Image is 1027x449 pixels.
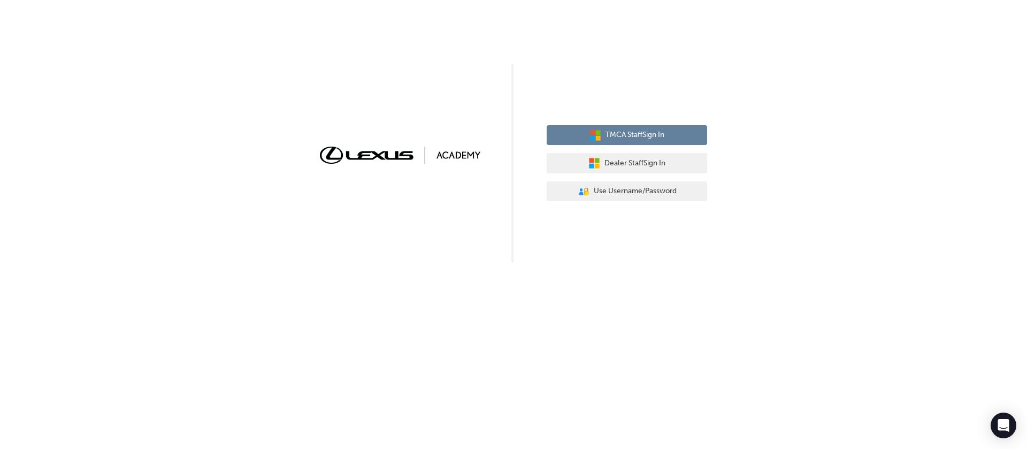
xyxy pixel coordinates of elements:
img: Trak [320,147,480,163]
button: Use Username/Password [547,181,707,202]
button: Dealer StaffSign In [547,153,707,173]
button: TMCA StaffSign In [547,125,707,146]
span: TMCA Staff Sign In [606,129,664,141]
span: Use Username/Password [594,185,677,197]
span: Dealer Staff Sign In [604,157,665,170]
div: Open Intercom Messenger [991,413,1016,438]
